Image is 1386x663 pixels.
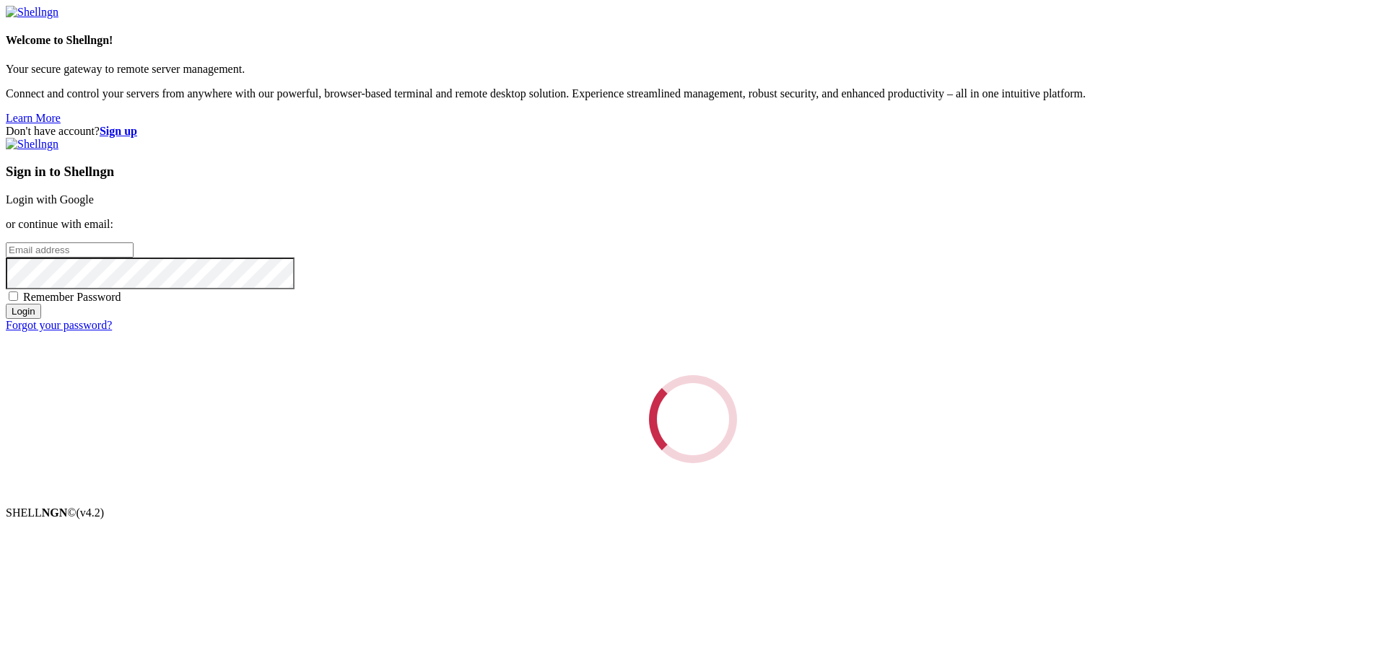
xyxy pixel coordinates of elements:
p: Connect and control your servers from anywhere with our powerful, browser-based terminal and remo... [6,87,1380,100]
div: Don't have account? [6,125,1380,138]
a: Sign up [100,125,137,137]
h3: Sign in to Shellngn [6,164,1380,180]
span: 4.2.0 [77,506,105,519]
input: Remember Password [9,291,18,301]
h4: Welcome to Shellngn! [6,34,1380,47]
input: Email address [6,242,134,258]
a: Learn More [6,112,61,124]
div: Loading... [649,375,737,463]
a: Forgot your password? [6,319,112,331]
span: Remember Password [23,291,121,303]
p: Your secure gateway to remote server management. [6,63,1380,76]
input: Login [6,304,41,319]
img: Shellngn [6,6,58,19]
p: or continue with email: [6,218,1380,231]
span: SHELL © [6,506,104,519]
img: Shellngn [6,138,58,151]
b: NGN [42,506,68,519]
a: Login with Google [6,193,94,206]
